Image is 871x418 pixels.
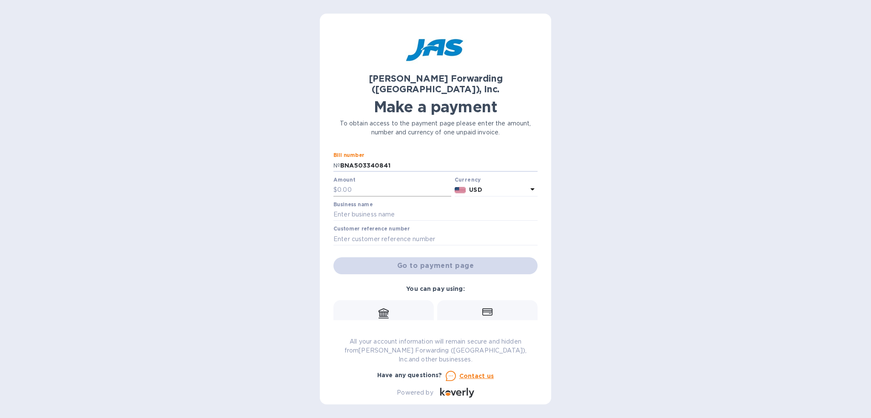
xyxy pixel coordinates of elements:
[333,185,337,194] p: $
[459,373,494,379] u: Contact us
[333,119,538,137] p: To obtain access to the payment page please enter the amount, number and currency of one unpaid i...
[469,186,482,193] b: USD
[455,187,466,193] img: USD
[377,372,442,378] b: Have any questions?
[333,202,373,207] label: Business name
[333,337,538,364] p: All your account information will remain secure and hidden from [PERSON_NAME] Forwarding ([GEOGRA...
[333,227,410,232] label: Customer reference number
[369,73,503,94] b: [PERSON_NAME] Forwarding ([GEOGRAPHIC_DATA]), Inc.
[397,388,433,397] p: Powered by
[333,208,538,221] input: Enter business name
[333,161,340,170] p: №
[406,285,464,292] b: You can pay using:
[333,177,355,182] label: Amount
[333,153,364,158] label: Bill number
[340,159,538,172] input: Enter bill number
[337,184,451,196] input: 0.00
[455,176,481,183] b: Currency
[333,233,538,245] input: Enter customer reference number
[333,98,538,116] h1: Make a payment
